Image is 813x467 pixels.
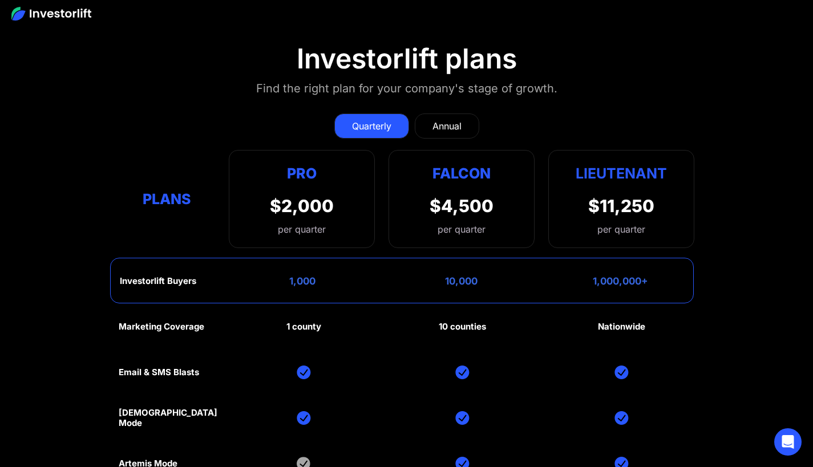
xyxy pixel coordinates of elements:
div: [DEMOGRAPHIC_DATA] Mode [119,408,217,428]
div: Quarterly [352,119,391,133]
div: $11,250 [588,196,654,216]
div: per quarter [270,222,334,236]
div: Nationwide [598,322,645,332]
div: Open Intercom Messenger [774,428,802,456]
div: $4,500 [430,196,494,216]
div: per quarter [597,222,645,236]
div: Falcon [432,162,491,184]
div: Plans [119,188,215,210]
strong: Lieutenant [576,165,667,182]
div: Investorlift plans [297,42,517,75]
div: 10,000 [445,275,478,287]
div: 10 counties [439,322,486,332]
div: Email & SMS Blasts [119,367,199,377]
div: $2,000 [270,196,334,216]
div: Investorlift Buyers [120,276,196,286]
div: 1,000,000+ [593,275,648,287]
div: Annual [432,119,462,133]
div: 1,000 [289,275,316,287]
div: 1 county [286,322,321,332]
div: Marketing Coverage [119,322,204,332]
div: per quarter [438,222,486,236]
div: Find the right plan for your company's stage of growth. [256,79,557,98]
div: Pro [270,162,334,184]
